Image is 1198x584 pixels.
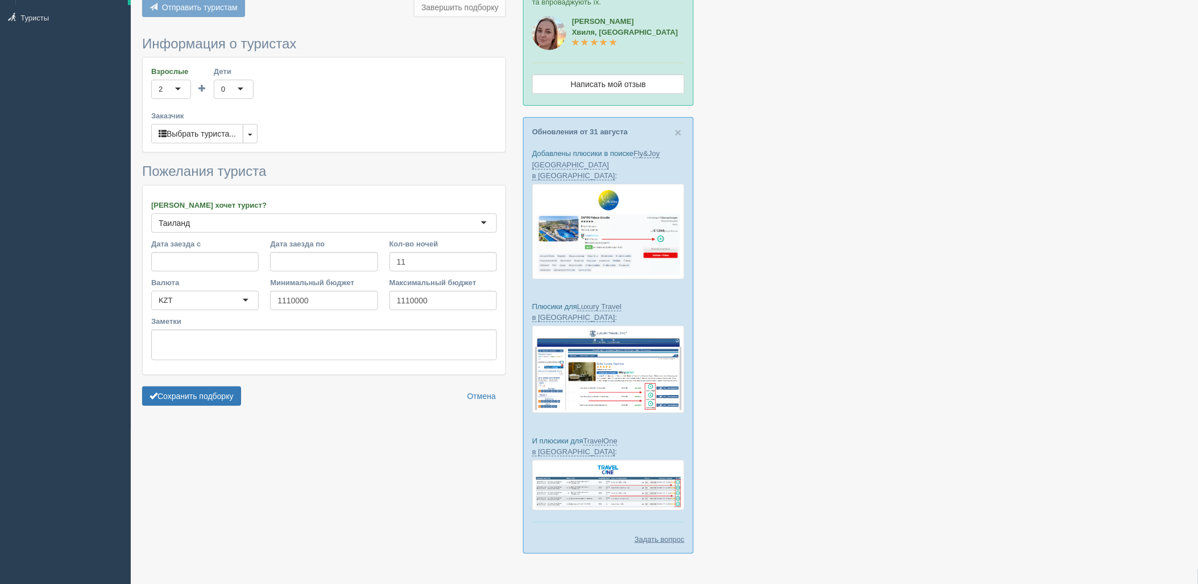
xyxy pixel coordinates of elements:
[389,252,497,272] input: 7-10 или 7,10,14
[151,124,243,143] button: Выбрать туриста...
[162,3,238,12] span: Отправить туристам
[142,386,241,406] button: Сохранить подборку
[389,238,497,249] label: Кол-во ночей
[532,302,621,322] a: Luxury Travel в [GEOGRAPHIC_DATA]
[532,75,685,94] a: Написать мой отзыв
[635,534,685,545] a: Задать вопрос
[389,277,497,288] label: Максимальный бюджет
[532,460,685,511] img: travel-one-%D0%BF%D1%96%D0%B4%D0%B1%D1%96%D1%80%D0%BA%D0%B0-%D1%81%D1%80%D0%BC-%D0%B4%D0%BB%D1%8F...
[151,316,497,327] label: Заметки
[270,277,378,288] label: Минимальный бюджет
[532,326,685,413] img: luxury-travel-%D0%BF%D0%BE%D0%B4%D0%B1%D0%BE%D1%80%D0%BA%D0%B0-%D1%81%D1%80%D0%BC-%D0%B4%D0%BB%D1...
[221,84,225,95] div: 0
[460,386,503,406] a: Отмена
[270,238,378,249] label: Дата заезда по
[142,36,506,51] h3: Информация о туристах
[532,149,660,180] a: Fly&Joy [GEOGRAPHIC_DATA] в [GEOGRAPHIC_DATA]
[532,435,685,457] p: И плюсики для :
[151,66,191,77] label: Взрослые
[151,238,259,249] label: Дата заезда с
[159,84,163,95] div: 2
[151,110,497,121] label: Заказчик
[532,301,685,323] p: Плюсики для :
[675,126,682,139] span: ×
[159,217,190,229] div: Таиланд
[159,295,173,306] div: KZT
[532,148,685,180] p: Добавлены плюсики в поиске :
[214,66,254,77] label: Дети
[151,200,497,211] label: [PERSON_NAME] хочет турист?
[532,184,685,279] img: fly-joy-de-proposal-crm-for-travel-agency.png
[532,437,617,456] a: TravelOne в [GEOGRAPHIC_DATA]
[675,126,682,138] button: Close
[151,277,259,288] label: Валюта
[532,128,628,136] a: Обновления от 31 августа
[142,163,266,179] span: Пожелания туриста
[572,17,678,47] a: [PERSON_NAME]Хвиля, [GEOGRAPHIC_DATA]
